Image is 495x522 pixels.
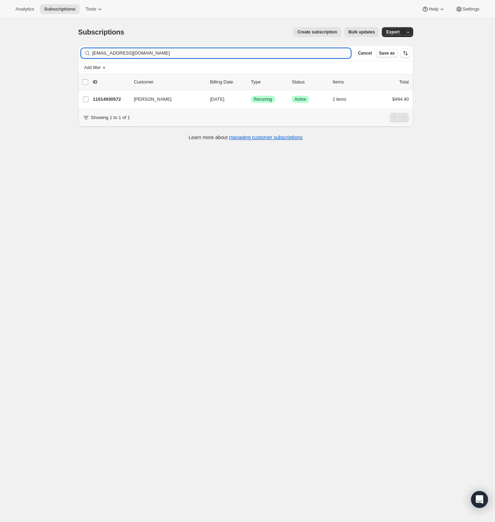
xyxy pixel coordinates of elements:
[91,114,130,121] p: Showing 1 to 1 of 1
[333,97,347,102] span: 2 items
[92,48,351,58] input: Filter subscribers
[81,4,108,14] button: Tools
[333,94,354,104] button: 2 items
[134,79,204,86] p: Customer
[417,4,450,14] button: Help
[471,491,488,508] div: Open Intercom Messenger
[344,27,379,37] button: Bulk updates
[93,96,128,103] p: 11014930572
[84,65,101,70] span: Add filter
[93,94,409,104] div: 11014930572[PERSON_NAME][DATE]SuccessRecurringSuccessActive2 items$494.40
[292,79,327,86] p: Status
[210,97,225,102] span: [DATE]
[11,4,38,14] button: Analytics
[189,134,302,141] p: Learn more about
[254,97,272,102] span: Recurring
[78,28,124,36] span: Subscriptions
[463,6,479,12] span: Settings
[93,79,128,86] p: ID
[376,49,398,57] button: Save as
[355,49,374,57] button: Cancel
[40,4,80,14] button: Subscriptions
[134,96,172,103] span: [PERSON_NAME]
[348,29,375,35] span: Bulk updates
[85,6,96,12] span: Tools
[401,48,410,58] button: Sort the results
[251,79,286,86] div: Type
[130,94,200,105] button: [PERSON_NAME]
[429,6,438,12] span: Help
[93,79,409,86] div: IDCustomerBilling DateTypeStatusItemsTotal
[382,27,404,37] button: Export
[16,6,34,12] span: Analytics
[392,97,409,102] span: $494.40
[379,50,395,56] span: Save as
[44,6,75,12] span: Subscriptions
[210,79,245,86] p: Billing Date
[386,29,399,35] span: Export
[390,113,409,123] nav: Pagination
[293,27,341,37] button: Create subscription
[451,4,484,14] button: Settings
[295,97,306,102] span: Active
[399,79,409,86] p: Total
[297,29,337,35] span: Create subscription
[358,50,372,56] span: Cancel
[333,79,368,86] div: Items
[229,135,302,140] a: managing customer subscriptions
[81,63,109,72] button: Add filter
